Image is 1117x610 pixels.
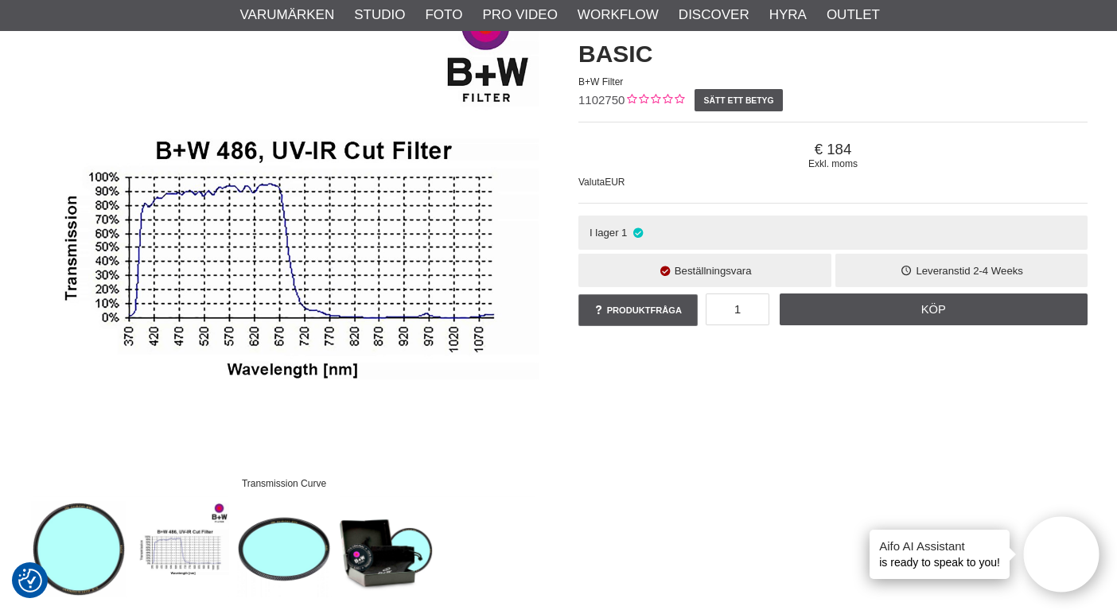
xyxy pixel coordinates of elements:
[578,158,1088,169] span: Exkl. moms
[240,5,335,25] a: Varumärken
[578,141,1088,158] span: 184
[578,4,1088,71] h1: B+W Filter 77mm UV-IR Cut 486 MRC Basic
[578,5,659,25] a: Workflow
[578,177,605,188] span: Valuta
[354,5,405,25] a: Studio
[780,293,1088,325] a: Köp
[482,5,557,25] a: Pro Video
[134,501,230,597] img: Transmission Curve
[578,294,698,326] a: Produktfråga
[236,501,333,597] img: B+W 486 UV-IR-Cut Filter
[695,89,783,111] a: Sätt ett betyg
[679,5,749,25] a: Discover
[621,227,627,239] span: 1
[879,538,1000,554] h4: Aifo AI Assistant
[31,501,127,597] img: B+W Filter UV-IR Cut MRC Basic
[590,227,619,239] span: I lager
[870,530,1010,579] div: is ready to speak to you!
[605,177,625,188] span: EUR
[973,265,1023,277] span: 2-4 Weeks
[916,265,970,277] span: Leveranstid
[827,5,880,25] a: Outlet
[425,5,462,25] a: Foto
[578,76,623,87] span: B+W Filter
[228,469,340,497] div: Transmission Curve
[625,92,684,109] div: Kundbetyg: 0
[578,93,625,107] span: 1102750
[18,566,42,595] button: Samtyckesinställningar
[675,265,752,277] span: Beställningsvara
[18,569,42,593] img: Revisit consent button
[631,227,644,239] i: I lager
[769,5,807,25] a: Hyra
[339,501,435,597] img: B+W Filter Box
